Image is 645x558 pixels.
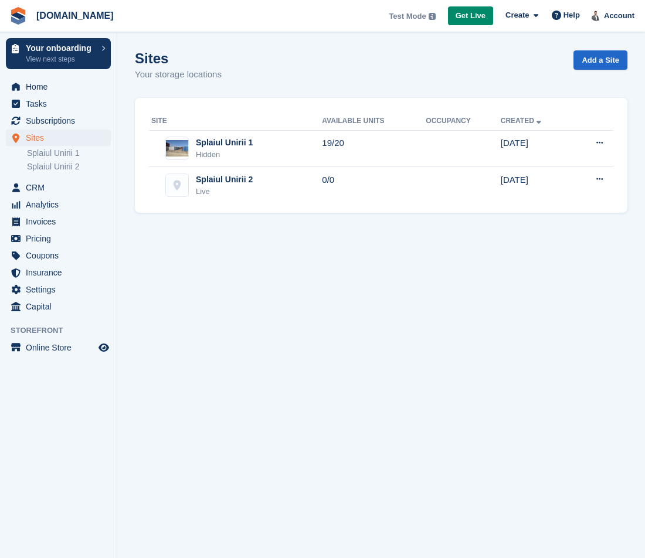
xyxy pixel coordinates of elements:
span: Pricing [26,230,96,247]
span: CRM [26,179,96,196]
img: stora-icon-8386f47178a22dfd0bd8f6a31ec36ba5ce8667c1dd55bd0f319d3a0aa187defe.svg [9,7,27,25]
p: Your onboarding [26,44,96,52]
div: Splaiul Unirii 1 [196,137,253,149]
a: menu [6,96,111,112]
a: menu [6,298,111,315]
a: Your onboarding View next steps [6,38,111,69]
span: Insurance [26,264,96,281]
span: Storefront [11,325,117,336]
span: Help [563,9,580,21]
h1: Sites [135,50,222,66]
th: Site [149,112,322,131]
span: Online Store [26,339,96,356]
a: menu [6,247,111,264]
img: Image of Splaiul Unirii 1 site [166,140,188,157]
span: Sites [26,130,96,146]
a: Splaiul Unirii 2 [27,161,111,172]
td: [DATE] [501,130,572,167]
a: menu [6,196,111,213]
span: Home [26,79,96,95]
a: menu [6,130,111,146]
a: Add a Site [573,50,627,70]
th: Occupancy [426,112,500,131]
a: menu [6,213,111,230]
span: Get Live [456,10,486,22]
a: menu [6,79,111,95]
p: View next steps [26,54,96,64]
a: Created [501,117,544,125]
span: Analytics [26,196,96,213]
td: 0/0 [322,167,426,203]
a: menu [6,339,111,356]
span: Tasks [26,96,96,112]
img: Ionut Grigorescu [590,9,602,21]
div: Live [196,186,253,198]
div: Hidden [196,149,253,161]
a: menu [6,281,111,298]
a: Splaiul Unirii 1 [27,148,111,159]
a: Preview store [97,341,111,355]
td: [DATE] [501,167,572,203]
span: Invoices [26,213,96,230]
span: Test Mode [389,11,426,22]
td: 19/20 [322,130,426,167]
span: Capital [26,298,96,315]
th: Available Units [322,112,426,131]
a: menu [6,113,111,129]
img: icon-info-grey-7440780725fd019a000dd9b08b2336e03edf1995a4989e88bcd33f0948082b44.svg [429,13,436,20]
img: Splaiul Unirii 2 site image placeholder [166,174,188,196]
span: Create [505,9,529,21]
p: Your storage locations [135,68,222,81]
div: Splaiul Unirii 2 [196,173,253,186]
a: Get Live [448,6,493,26]
span: Settings [26,281,96,298]
a: [DOMAIN_NAME] [32,6,118,25]
a: menu [6,230,111,247]
span: Account [604,10,634,22]
a: menu [6,264,111,281]
span: Coupons [26,247,96,264]
a: menu [6,179,111,196]
span: Subscriptions [26,113,96,129]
